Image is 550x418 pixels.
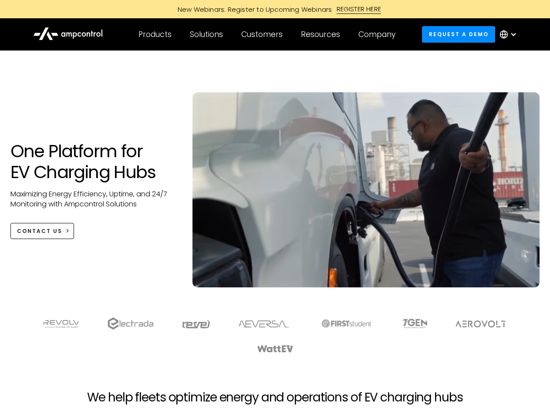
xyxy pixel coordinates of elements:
[17,227,62,235] div: CONTACT US
[301,30,340,39] div: Resources
[10,189,175,209] p: Maximizing Energy Efficiency, Uptime, and 24/7 Monitoring with Ampcontrol Solutions
[422,26,495,42] a: Request a demo
[169,5,337,14] div: New Webinars: Register to Upcoming Webinars
[257,345,294,352] img: WattEV logo
[87,390,462,405] h2: We help fleets optimize energy and operations of EV charging hubs
[190,30,223,39] div: Solutions
[10,223,74,239] a: CONTACT US
[10,141,175,182] h1: One Platform for EV Charging Hubs
[241,30,283,39] div: Customers
[455,320,507,327] img: Aerovolt Logo
[358,30,395,39] div: Company
[138,30,172,39] div: Products
[79,4,471,14] a: New Webinars: Register to Upcoming WebinarsREGISTER HERE
[108,317,153,330] img: electrada logo
[337,4,381,14] div: REGISTER HERE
